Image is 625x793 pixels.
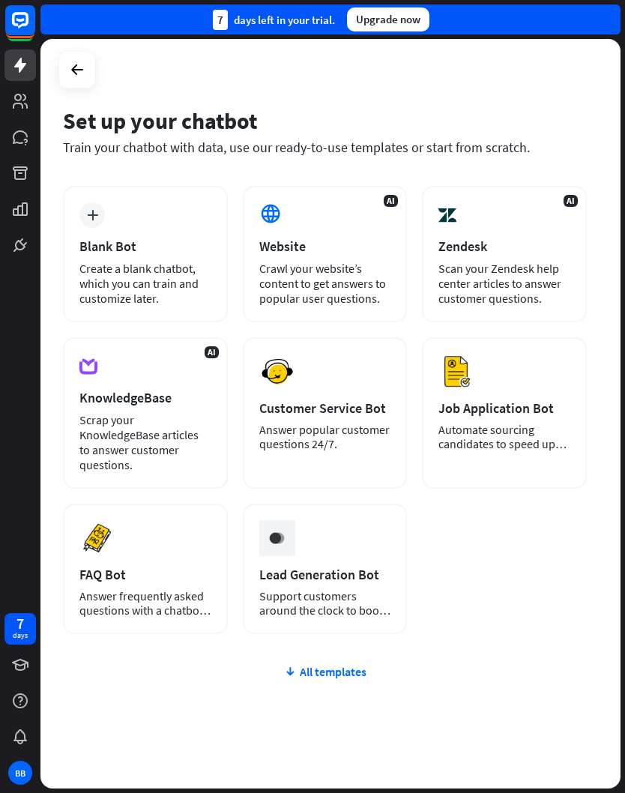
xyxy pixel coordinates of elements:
[347,7,429,31] div: Upgrade now
[79,261,211,306] div: Create a blank chatbot, which you can train and customize later.
[438,423,570,451] div: Automate sourcing candidates to speed up your hiring process.
[79,389,211,406] div: KnowledgeBase
[79,412,211,472] div: Scrap your KnowledgeBase articles to answer customer questions.
[213,10,228,30] div: 7
[63,664,587,679] div: All templates
[259,566,391,583] div: Lead Generation Bot
[262,524,291,552] img: ceee058c6cabd4f577f8.gif
[438,399,570,417] div: Job Application Bot
[438,261,570,306] div: Scan your Zendesk help center articles to answer customer questions.
[63,139,587,156] div: Train your chatbot with data, use our ready-to-use templates or start from scratch.
[259,589,391,618] div: Support customers around the clock to boost sales.
[384,195,398,207] span: AI
[79,238,211,255] div: Blank Bot
[16,617,24,630] div: 7
[13,630,28,641] div: days
[205,346,219,358] span: AI
[87,210,98,220] i: plus
[438,238,570,255] div: Zendesk
[259,423,391,451] div: Answer popular customer questions 24/7.
[259,399,391,417] div: Customer Service Bot
[4,613,36,645] a: 7 days
[564,195,578,207] span: AI
[63,106,587,135] div: Set up your chatbot
[213,10,335,30] div: days left in your trial.
[8,761,32,785] div: BB
[259,261,391,306] div: Crawl your website’s content to get answers to popular user questions.
[259,238,391,255] div: Website
[79,566,211,583] div: FAQ Bot
[79,589,211,618] div: Answer frequently asked questions with a chatbot and save your time.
